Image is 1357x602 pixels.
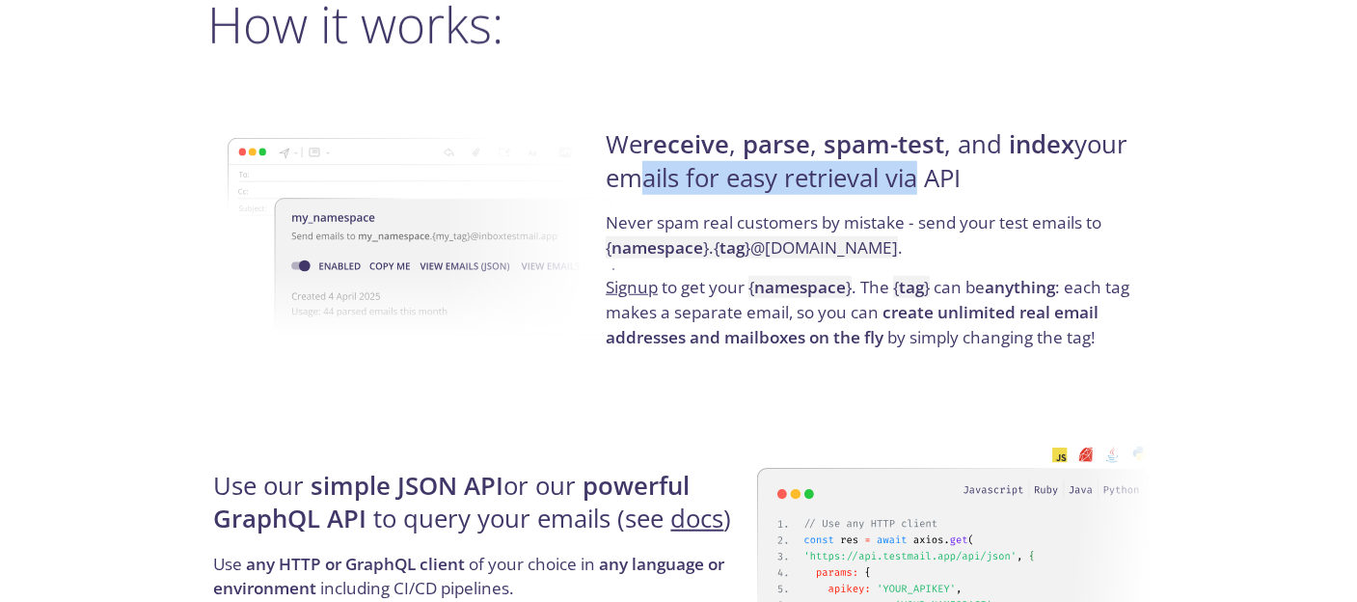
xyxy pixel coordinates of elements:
[754,276,846,298] strong: namespace
[312,469,504,503] strong: simple JSON API
[606,210,1143,275] p: Never spam real customers by mistake - send your test emails to .
[214,470,751,552] h4: Use our or our to query your emails (see )
[214,469,691,535] strong: powerful GraphQL API
[214,553,725,600] strong: any language or environment
[899,276,924,298] strong: tag
[247,553,466,575] strong: any HTTP or GraphQL client
[611,236,703,259] strong: namespace
[642,127,729,161] strong: receive
[824,127,944,161] strong: spam-test
[985,276,1055,298] strong: anything
[743,127,810,161] strong: parse
[606,275,1143,349] p: to get your . The can be : each tag makes a separate email, so you can by simply changing the tag!
[606,301,1099,348] strong: create unlimited real email addresses and mailboxes on the fly
[671,502,724,535] a: docs
[606,236,898,259] code: { } . { } @[DOMAIN_NAME]
[1009,127,1074,161] strong: index
[893,276,930,298] code: { }
[606,276,658,298] a: Signup
[719,236,745,259] strong: tag
[606,128,1143,210] h4: We , , , and your emails for easy retrieval via API
[228,84,620,389] img: namespace-image
[748,276,852,298] code: { }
